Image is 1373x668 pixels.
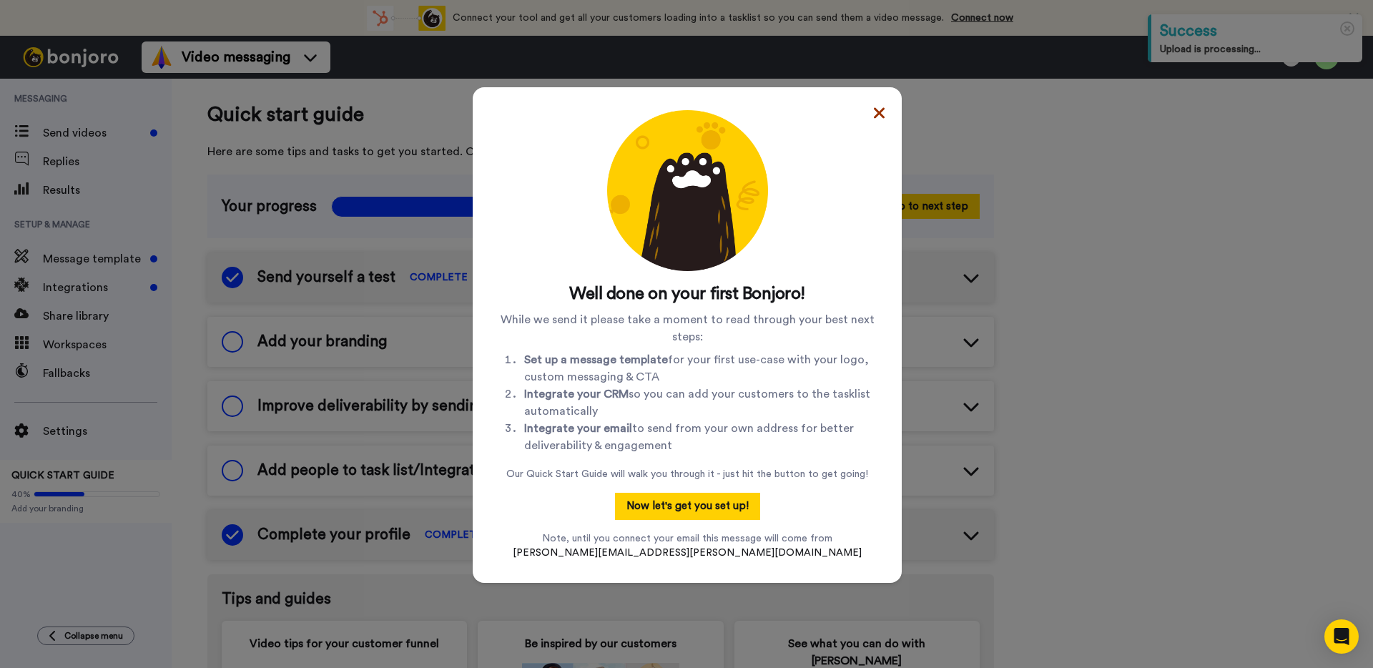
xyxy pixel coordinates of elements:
[524,354,668,365] b: Set up a message template
[513,531,862,560] p: Note, until you connect your email this message will come from
[524,385,879,420] li: so you can add your customers to the tasklist automatically
[513,548,862,558] span: [PERSON_NAME][EMAIL_ADDRESS][PERSON_NAME][DOMAIN_NAME]
[496,311,879,345] p: While we send it please take a moment to read through your best next steps:
[506,467,868,481] p: Our Quick Start Guide will walk you through it - just hit the button to get going!
[524,388,629,400] b: Integrate your CRM
[496,283,879,305] h2: Well done on your first Bonjoro!
[524,423,632,434] b: Integrate your email
[1324,619,1359,654] div: Open Intercom Messenger
[615,493,760,520] button: Now let's get you set up!
[607,110,768,271] img: Congratulations
[524,351,879,385] li: for your first use-case with your logo, custom messaging & CTA
[524,420,879,454] li: to send from your own address for better deliverability & engagement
